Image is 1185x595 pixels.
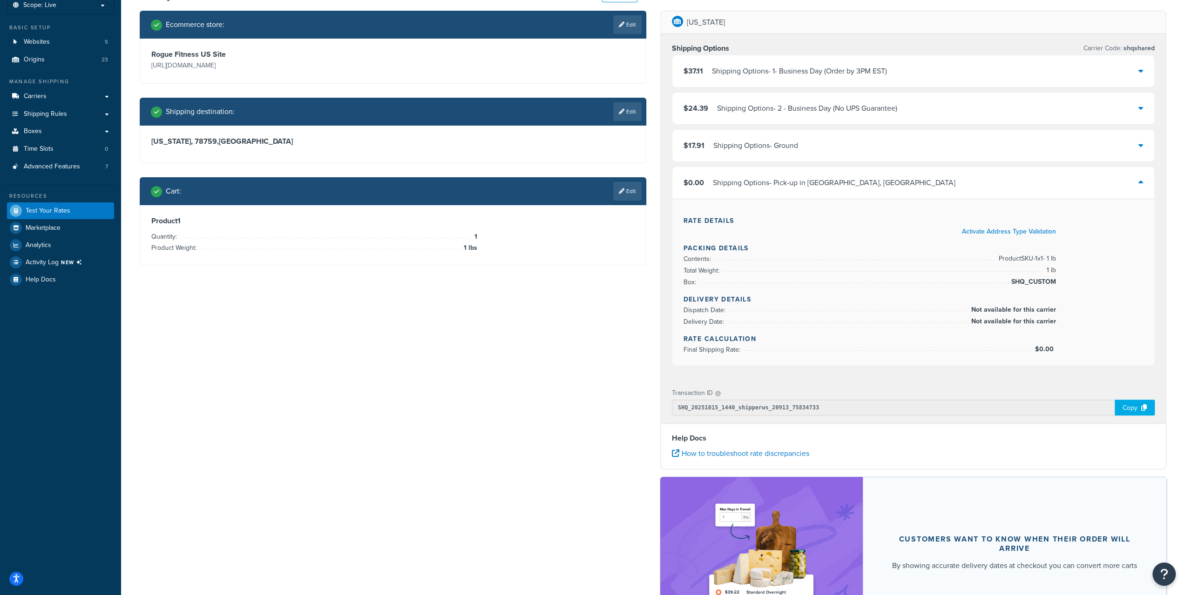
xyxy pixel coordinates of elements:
a: Edit [613,102,642,121]
h4: Help Docs [672,433,1155,444]
span: Shipping Rules [24,110,67,118]
span: $0.00 [684,177,704,188]
div: By showing accurate delivery dates at checkout you can convert more carts [892,560,1137,571]
a: Test Your Rates [7,202,114,219]
span: Product SKU-1 x 1 - 1 lb [996,253,1056,264]
span: Advanced Features [24,163,80,171]
li: Advanced Features [7,158,114,175]
span: 5 [105,38,108,46]
span: Product Weight: [151,243,199,253]
a: How to troubleshoot rate discrepancies [672,448,809,459]
span: $0.00 [1035,344,1056,354]
a: Advanced Features7 [7,158,114,175]
span: Origins [24,56,45,64]
span: 23 [102,56,108,64]
h4: Rate Calculation [684,334,1144,344]
a: Activate Address Type Validation [962,227,1056,236]
li: Websites [7,33,114,51]
span: Not available for this carrier [969,316,1056,327]
h2: Shipping destination : [166,107,235,116]
span: Help Docs [26,276,56,284]
div: Shipping Options - 2 - Business Day (No UPS Guarantee) [717,102,897,115]
span: Time Slots [24,145,54,153]
h3: Product 1 [151,216,635,226]
div: Resources [7,192,114,200]
div: Shipping Options - Pick-up in [GEOGRAPHIC_DATA], [GEOGRAPHIC_DATA] [713,176,955,189]
span: 1 lbs [461,242,477,254]
span: Test Your Rates [26,207,70,215]
button: Open Resource Center [1152,562,1176,586]
p: Carrier Code: [1083,42,1155,55]
li: Origins [7,51,114,68]
li: Time Slots [7,140,114,158]
span: Activity Log [26,256,86,268]
div: Shipping Options - 1- Business Day (Order by 3PM EST) [712,65,887,78]
span: Scope: Live [23,1,56,9]
span: 0 [105,145,108,153]
h2: Ecommerce store : [166,20,224,29]
h4: Delivery Details [684,294,1144,304]
a: Analytics [7,237,114,254]
div: Customers want to know when their order will arrive [885,535,1144,553]
span: $17.91 [684,140,704,151]
span: $37.11 [684,66,703,76]
div: Manage Shipping [7,78,114,86]
li: [object Object] [7,254,114,271]
span: SHQ_CUSTOM [1009,276,1056,287]
span: Total Weight: [684,266,722,275]
a: Marketplace [7,220,114,236]
span: Contents: [684,254,713,264]
a: Edit [613,15,642,34]
span: Delivery Date: [684,317,726,327]
div: Copy [1115,400,1155,415]
a: Boxes [7,123,114,140]
p: [US_STATE] [687,16,725,29]
a: Time Slots0 [7,140,114,158]
span: 1 [472,231,477,242]
h3: Shipping Options [672,44,729,53]
span: Final Shipping Rate: [684,345,743,354]
a: Help Docs [7,271,114,288]
a: Origins23 [7,51,114,68]
p: Transaction ID [672,387,713,400]
div: Basic Setup [7,24,114,32]
span: Dispatch Date: [684,305,728,315]
h3: Rogue Fitness US Site [151,50,391,59]
h2: Cart : [166,187,181,195]
a: Carriers [7,88,114,105]
h3: [US_STATE], 78759 , [GEOGRAPHIC_DATA] [151,137,635,146]
span: NEW [61,259,86,266]
a: Shipping Rules [7,106,114,123]
span: Quantity: [151,232,179,241]
h4: Packing Details [684,243,1144,253]
div: Shipping Options - Ground [713,139,798,152]
span: Marketplace [26,224,61,232]
span: Analytics [26,241,51,249]
a: Activity LogNEW [7,254,114,271]
span: Carriers [24,93,47,100]
span: Not available for this carrier [969,304,1056,315]
h4: Rate Details [684,216,1144,226]
span: shqshared [1122,43,1155,53]
span: $24.39 [684,103,708,114]
p: [URL][DOMAIN_NAME] [151,59,391,72]
span: 7 [105,163,108,171]
a: Websites5 [7,33,114,51]
span: Box: [684,277,698,287]
span: 1 lb [1044,265,1056,276]
span: Boxes [24,127,42,135]
a: Edit [613,182,642,201]
span: Websites [24,38,50,46]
